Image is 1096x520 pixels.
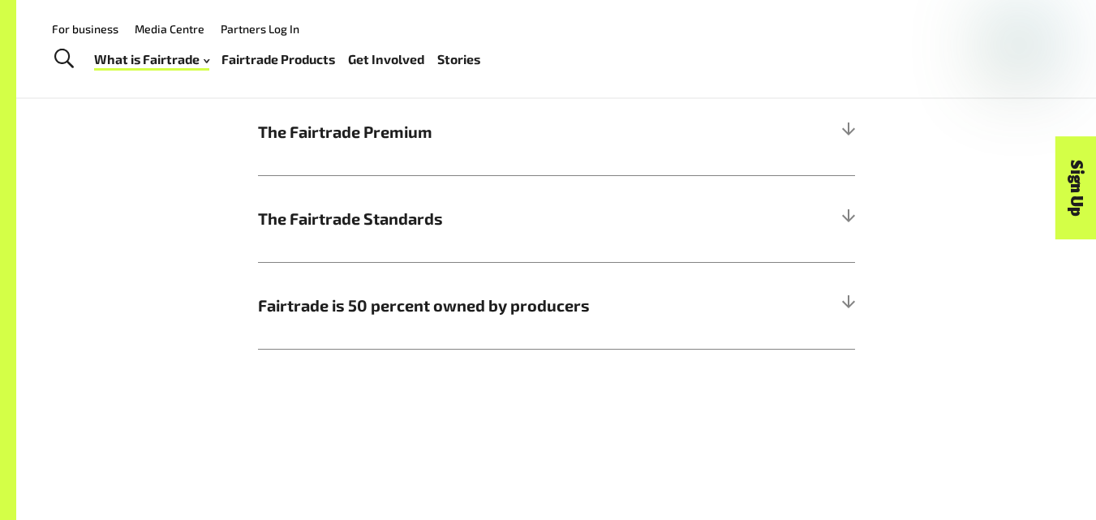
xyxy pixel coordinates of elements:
img: Fairtrade Australia New Zealand logo [988,15,1051,83]
a: For business [52,22,118,36]
a: Media Centre [135,22,204,36]
span: The Fairtrade Premium [258,120,706,144]
a: Fairtrade Products [221,48,335,71]
span: Fairtrade is 50 percent owned by producers [258,294,706,318]
a: Partners Log In [221,22,299,36]
a: Toggle Search [44,39,84,80]
a: Get Involved [348,48,424,71]
a: What is Fairtrade [94,48,209,71]
span: The Fairtrade Standards [258,207,706,231]
a: Stories [437,48,480,71]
